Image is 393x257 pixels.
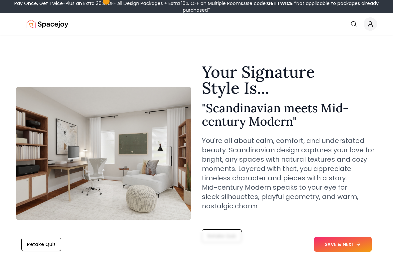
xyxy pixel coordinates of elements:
[202,229,242,243] button: Retake Quiz
[314,237,372,252] button: SAVE & NEXT
[27,17,68,31] img: Spacejoy Logo
[202,101,377,128] h2: " Scandinavian meets Mid-century Modern "
[16,87,191,220] img: Scandinavian meets Mid-century Modern Style Example
[202,136,377,211] p: You're all about calm, comfort, and understated beauty. Scandinavian design captures your love fo...
[16,13,377,35] nav: Global
[21,238,61,251] button: Retake Quiz
[202,64,377,96] h1: Your Signature Style Is...
[27,17,68,31] a: Spacejoy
